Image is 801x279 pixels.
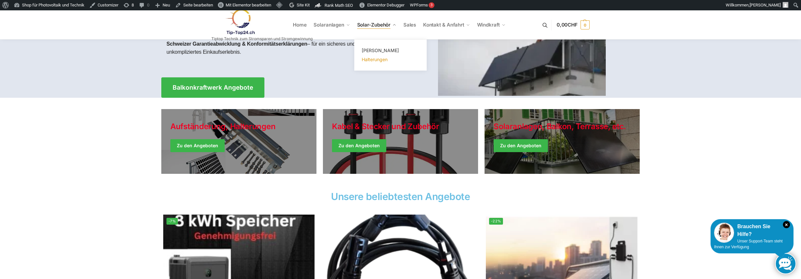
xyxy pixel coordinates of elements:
a: 0,00CHF 0 [557,15,590,35]
p: – für ein sicheres und unkompliziertes Einkaufserlebnis. [166,40,395,56]
a: Kontakt & Anfahrt [420,10,473,39]
span: [PERSON_NAME] [750,3,781,7]
strong: Schweizer Garantieabwicklung & Konformitätserklärungen [166,41,307,47]
span: Unser Support-Team steht Ihnen zur Verfügung [714,239,783,249]
span: Halterungen [362,57,388,62]
span: 0,00 [557,22,578,28]
span: Rank Math SEO [325,3,353,8]
h2: Unsere beliebtesten Angebote [161,192,640,201]
div: Brauchen Sie Hilfe? [714,223,790,238]
a: Winter Jackets [485,109,640,174]
p: Tiptop Technik zum Stromsparen und Stromgewinnung [211,37,313,41]
img: Solaranlagen, Speicheranlagen und Energiesparprodukte [211,9,268,35]
a: Solar-Zubehör [354,10,399,39]
div: 3 [429,2,434,8]
span: CHF [568,22,578,28]
a: Sales [400,10,419,39]
nav: Cart contents [557,10,590,40]
span: Kontakt & Anfahrt [423,22,464,28]
i: Schließen [783,221,790,228]
a: [PERSON_NAME] [358,46,423,55]
span: Balkonkraftwerk Angebote [173,84,253,91]
span: Mit Elementor bearbeiten [226,3,271,7]
span: Solar-Zubehör [357,22,391,28]
a: Halterungen [358,55,423,64]
a: Solaranlagen [311,10,353,39]
a: Balkonkraftwerk Angebote [161,77,264,98]
span: Sales [403,22,416,28]
span: 0 [581,20,590,29]
img: Benutzerbild von Rupert Spoddig [783,2,788,8]
span: Solaranlagen [314,22,344,28]
a: Holiday Style [161,109,316,174]
span: Site Kit [297,3,310,7]
img: Customer service [714,223,734,243]
a: Holiday Style [323,109,478,174]
span: Windkraft [477,22,500,28]
span: [PERSON_NAME] [362,48,399,53]
a: Windkraft [474,10,508,39]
